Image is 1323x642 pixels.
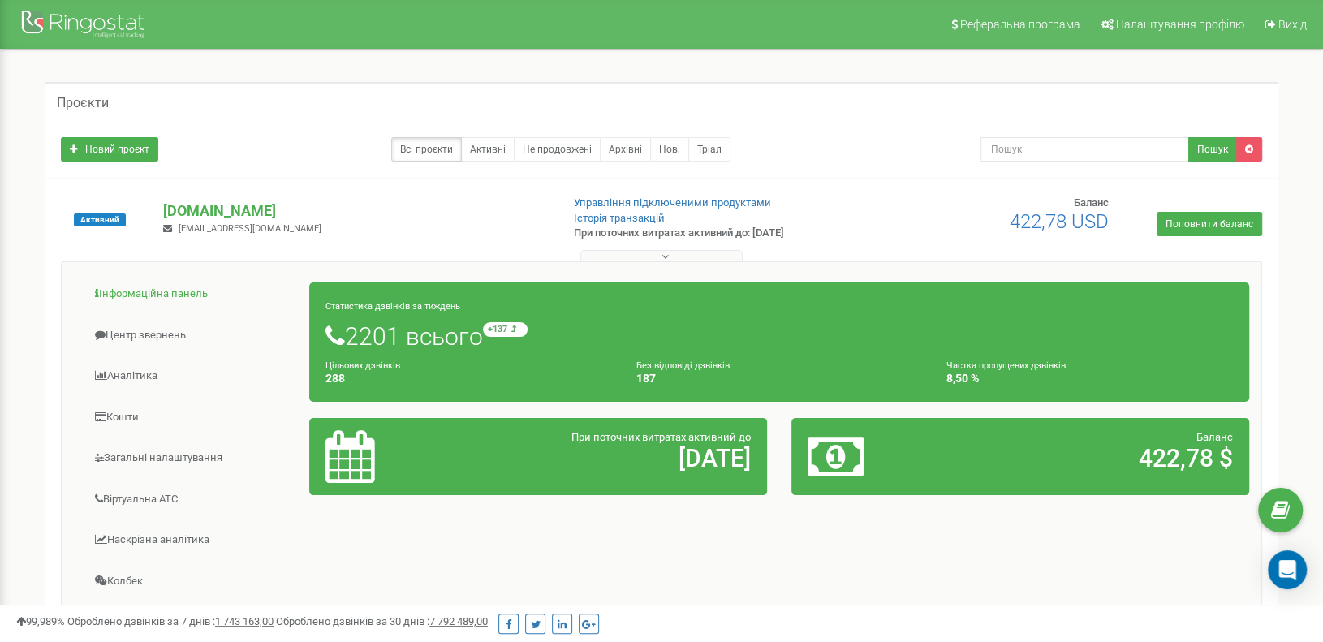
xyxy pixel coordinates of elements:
[636,373,922,385] h4: 187
[1196,431,1233,443] span: Баланс
[1188,137,1237,162] button: Пошук
[1074,196,1109,209] span: Баланс
[325,322,1233,350] h1: 2201 всього
[574,196,771,209] a: Управління підключеними продуктами
[74,274,310,314] a: Інформаційна панель
[1157,212,1262,236] a: Поповнити баланс
[74,562,310,601] a: Колбек
[688,137,730,162] a: Тріал
[650,137,689,162] a: Нові
[960,18,1080,31] span: Реферальна програма
[67,615,274,627] span: Оброблено дзвінків за 7 днів :
[74,438,310,478] a: Загальні налаштування
[980,137,1190,162] input: Пошук
[574,212,665,224] a: Історія транзакцій
[461,137,515,162] a: Активні
[163,200,547,222] p: [DOMAIN_NAME]
[57,96,109,110] h5: Проєкти
[946,360,1066,371] small: Частка пропущених дзвінків
[325,301,460,312] small: Статистика дзвінків за тиждень
[636,360,729,371] small: Без відповіді дзвінків
[61,137,158,162] a: Новий проєкт
[276,615,488,627] span: Оброблено дзвінків за 30 днів :
[514,137,601,162] a: Не продовжені
[391,137,462,162] a: Всі проєкти
[74,520,310,560] a: Наскрізна аналітика
[958,445,1233,472] h2: 422,78 $
[74,480,310,519] a: Віртуальна АТС
[1116,18,1244,31] span: Налаштування профілю
[74,356,310,396] a: Аналiтика
[74,316,310,355] a: Центр звернень
[475,445,750,472] h2: [DATE]
[946,373,1233,385] h4: 8,50 %
[1268,550,1307,589] div: Open Intercom Messenger
[1010,210,1109,233] span: 422,78 USD
[179,223,321,234] span: [EMAIL_ADDRESS][DOMAIN_NAME]
[429,615,488,627] u: 7 792 489,00
[483,322,528,337] small: +137
[574,226,856,241] p: При поточних витратах активний до: [DATE]
[74,398,310,437] a: Кошти
[600,137,651,162] a: Архівні
[74,213,126,226] span: Активний
[325,373,612,385] h4: 288
[325,360,400,371] small: Цільових дзвінків
[1278,18,1307,31] span: Вихід
[571,431,751,443] span: При поточних витратах активний до
[215,615,274,627] u: 1 743 163,00
[16,615,65,627] span: 99,989%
